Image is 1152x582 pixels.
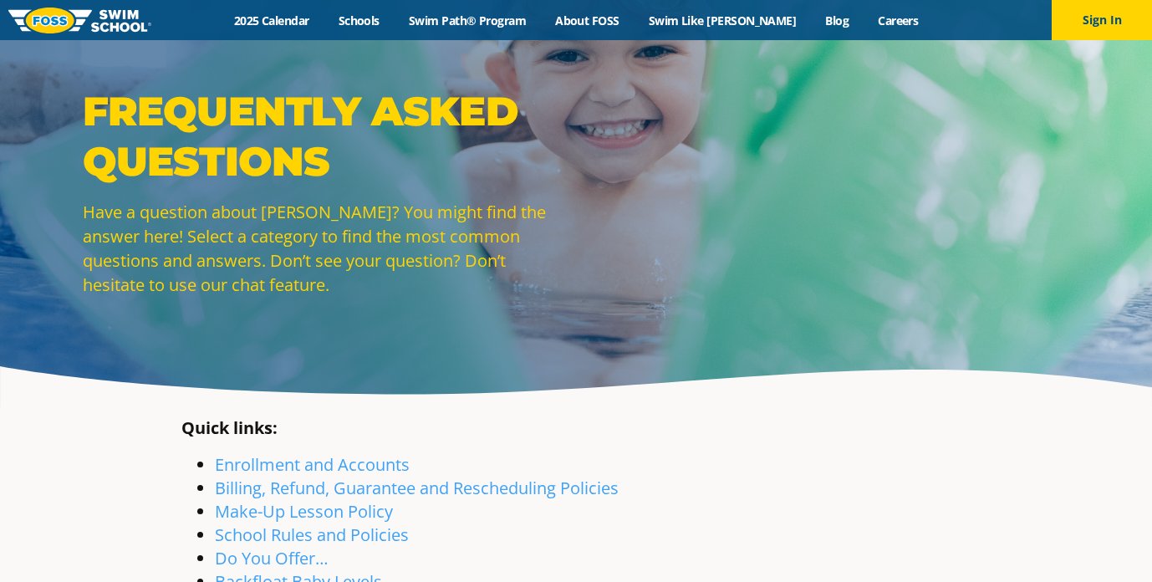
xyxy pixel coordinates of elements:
a: Swim Like [PERSON_NAME] [634,13,811,28]
a: Swim Path® Program [394,13,540,28]
a: About FOSS [541,13,635,28]
a: Blog [811,13,864,28]
a: Billing, Refund, Guarantee and Rescheduling Policies [215,477,619,499]
img: FOSS Swim School Logo [8,8,151,33]
strong: Quick links: [181,416,278,439]
a: School Rules and Policies [215,523,409,546]
p: Have a question about [PERSON_NAME]? You might find the answer here! Select a category to find th... [83,200,568,297]
a: 2025 Calendar [219,13,324,28]
a: Make-Up Lesson Policy [215,500,393,523]
a: Careers [864,13,933,28]
a: Do You Offer… [215,547,329,569]
p: Frequently Asked Questions [83,86,568,186]
a: Enrollment and Accounts [215,453,410,476]
a: Schools [324,13,394,28]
